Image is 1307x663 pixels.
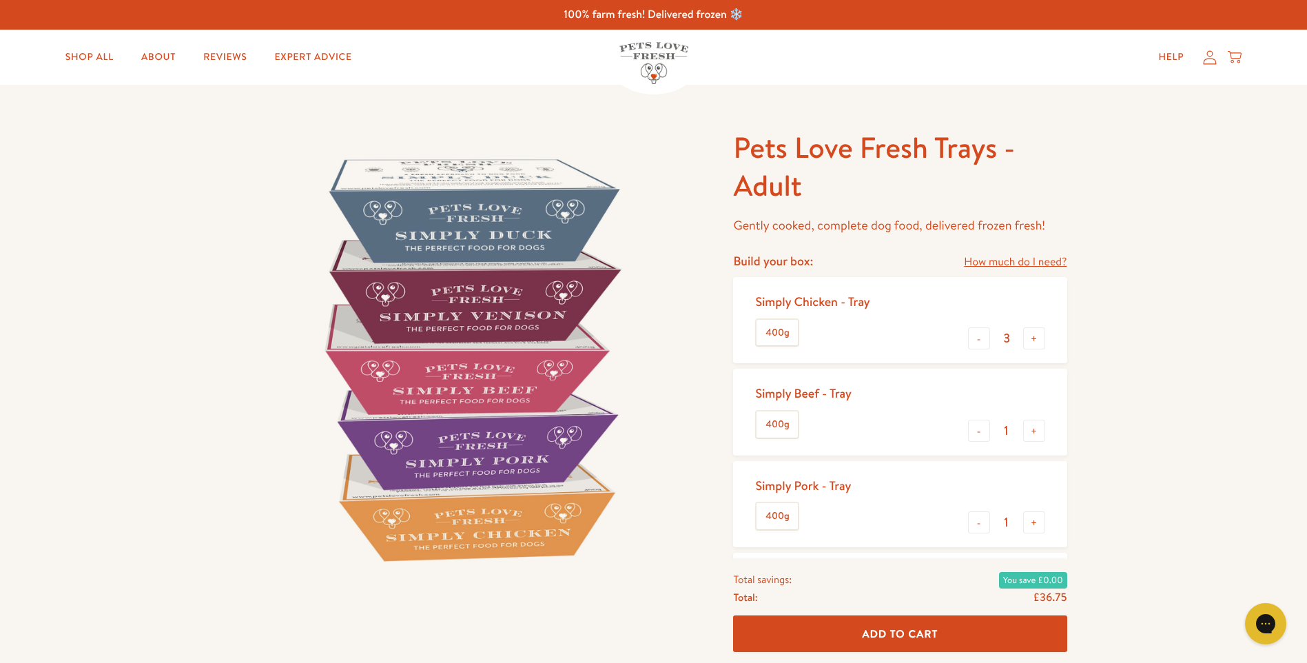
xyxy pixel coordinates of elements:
[1147,43,1195,71] a: Help
[1023,327,1045,349] button: +
[999,572,1067,589] span: You save £0.00
[1023,511,1045,533] button: +
[264,43,363,71] a: Expert Advice
[964,253,1067,272] a: How much do I need?
[733,589,757,606] span: Total:
[733,215,1067,236] p: Gently cooked, complete dog food, delivered frozen fresh!
[130,43,187,71] a: About
[755,385,851,401] div: Simply Beef - Tray
[1023,420,1045,442] button: +
[863,626,938,641] span: Add To Cart
[733,616,1067,653] button: Add To Cart
[755,294,869,309] div: Simply Chicken - Tray
[968,420,990,442] button: -
[733,129,1067,204] h1: Pets Love Fresh Trays - Adult
[733,253,813,269] h4: Build your box:
[733,571,792,589] span: Total savings:
[1238,598,1293,649] iframe: Gorgias live chat messenger
[757,320,798,346] label: 400g
[757,503,798,529] label: 400g
[619,42,688,84] img: Pets Love Fresh
[968,511,990,533] button: -
[755,478,851,493] div: Simply Pork - Tray
[1033,590,1067,605] span: £36.75
[757,411,798,438] label: 400g
[192,43,258,71] a: Reviews
[240,129,701,589] img: Pets Love Fresh Trays - Adult
[968,327,990,349] button: -
[54,43,125,71] a: Shop All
